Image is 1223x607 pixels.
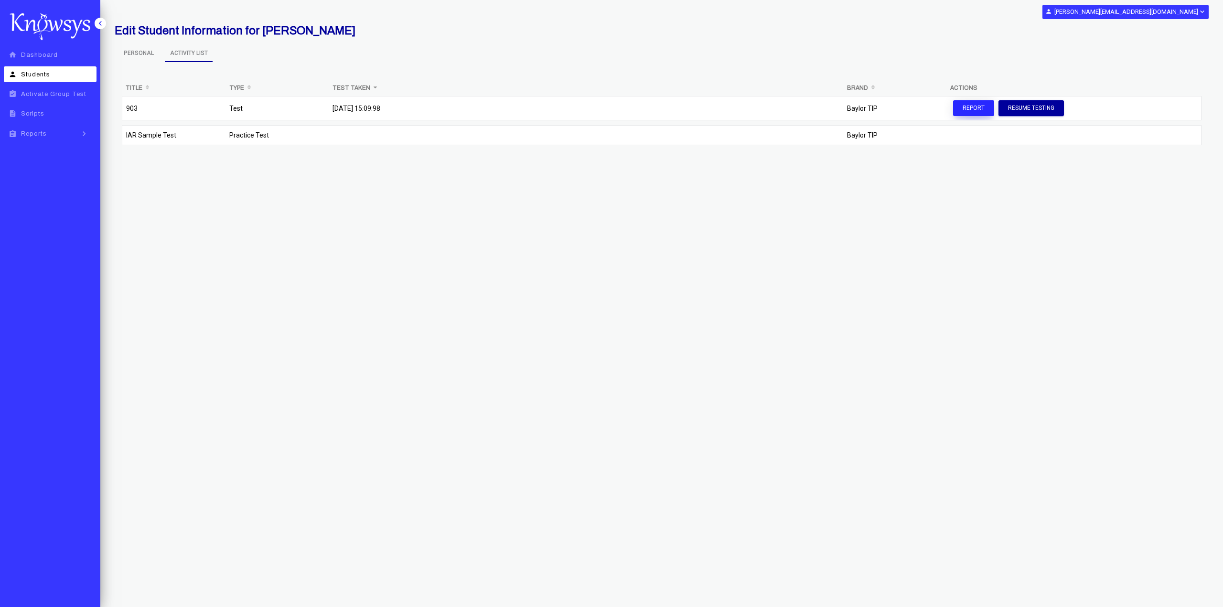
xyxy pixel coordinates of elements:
th: Test Taken: activate to sort column ascending [329,80,843,96]
b: Test Taken [333,85,370,91]
b: Actions [950,85,977,91]
i: person [7,70,19,78]
button: Resume Testing [998,100,1064,116]
th: Actions: activate to sort column ascending [946,80,1202,96]
span: Activity List [165,45,213,62]
td: Baylor TIP [843,96,946,125]
i: assignment_turned_in [7,90,19,98]
th: Title: activate to sort column ascending [122,80,225,96]
span: Reports [21,130,47,137]
i: keyboard_arrow_left [96,19,105,28]
b: Title [126,85,142,91]
b: Brand [847,85,868,91]
span: Scripts [21,110,44,117]
td: Practice Test [225,125,329,150]
span: Activate Group Test [21,91,86,97]
i: keyboard_arrow_right [77,129,91,138]
b: [PERSON_NAME][EMAIL_ADDRESS][DOMAIN_NAME] [1054,8,1198,15]
span: Personal [115,45,162,61]
i: assignment [7,130,19,138]
button: Report [953,100,994,116]
i: description [7,109,19,117]
td: Test [225,96,329,125]
b: Type [229,85,244,91]
td: 903 [122,96,225,125]
i: person [1045,8,1052,15]
th: Type: activate to sort column ascending [225,80,329,96]
th: Brand: activate to sort column ascending [843,80,946,96]
td: IAR Sample Test [122,125,225,150]
i: home [7,51,19,59]
span: Dashboard [21,52,58,58]
td: [DATE] 15:09:98 [329,96,843,125]
h2: Edit Student Information for [PERSON_NAME] [115,24,839,37]
i: expand_more [1198,8,1205,16]
span: Students [21,71,50,78]
td: Baylor TIP [843,125,946,150]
